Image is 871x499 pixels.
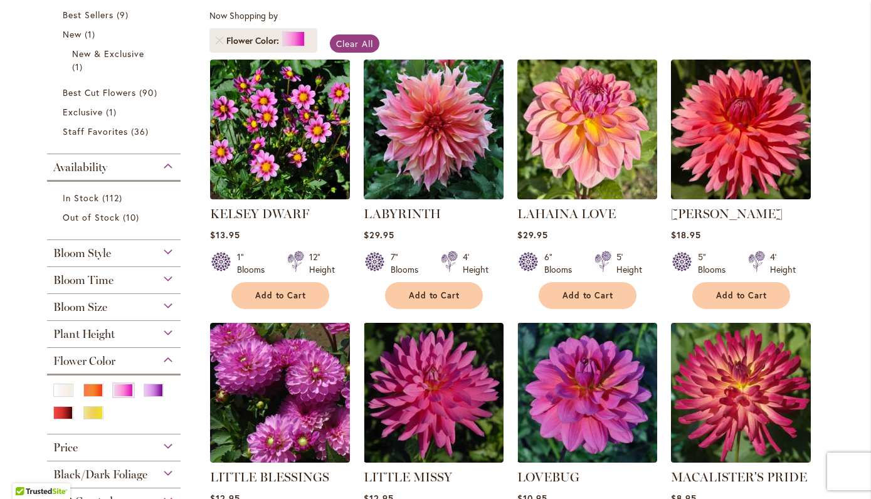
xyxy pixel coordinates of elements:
a: [PERSON_NAME] [671,206,783,221]
span: Clear All [336,38,373,50]
a: Staff Favorites [63,125,169,138]
a: MACALISTER'S PRIDE [671,470,807,485]
a: Out of Stock 10 [63,211,169,224]
span: New [63,28,82,40]
a: LITTLE BLESSINGS [210,470,329,485]
a: LITTLE BLESSINGS [210,453,350,465]
a: KELSEY DWARF [210,206,309,221]
img: Labyrinth [364,60,504,199]
span: 112 [102,191,125,204]
span: 36 [131,125,152,138]
a: Best Sellers [63,8,169,21]
span: Price [53,441,78,454]
a: In Stock 112 [63,191,169,204]
a: LAHAINA LOVE [517,190,657,202]
span: $18.95 [671,229,701,241]
span: Now Shopping by [209,9,278,21]
img: LINDY [671,60,811,199]
span: Add to Cart [255,290,307,301]
a: Best Cut Flowers [63,86,169,99]
a: New &amp; Exclusive [72,47,159,73]
img: LAHAINA LOVE [517,60,657,199]
span: In Stock [63,192,99,204]
a: LITTLE MISSY [364,453,504,465]
div: 4' Height [463,251,488,276]
div: 12" Height [309,251,335,276]
span: Bloom Style [53,246,111,260]
img: KELSEY DWARF [210,60,350,199]
div: 7" Blooms [391,251,426,276]
a: LOVEBUG [517,453,657,465]
div: 5" Blooms [698,251,733,276]
span: Flower Color [226,34,282,47]
span: Staff Favorites [63,125,129,137]
span: 90 [139,86,160,99]
span: Add to Cart [716,290,768,301]
span: Exclusive [63,106,103,118]
iframe: Launch Accessibility Center [9,454,45,490]
a: Exclusive [63,105,169,118]
a: Clear All [330,34,379,53]
a: LAHAINA LOVE [517,206,616,221]
span: Black/Dark Foliage [53,468,147,481]
span: Best Sellers [63,9,114,21]
a: LOVEBUG [517,470,579,485]
span: Best Cut Flowers [63,87,137,98]
span: Flower Color [53,354,115,368]
a: New [63,28,169,41]
a: MACALISTER'S PRIDE [671,453,811,465]
span: Add to Cart [409,290,460,301]
button: Add to Cart [539,282,636,309]
span: Plant Height [53,327,115,341]
a: LITTLE MISSY [364,470,452,485]
span: Bloom Time [53,273,113,287]
span: Add to Cart [562,290,614,301]
span: 1 [85,28,98,41]
button: Add to Cart [692,282,790,309]
img: LITTLE MISSY [364,323,504,463]
span: Bloom Size [53,300,107,314]
span: 1 [72,60,86,73]
div: 6" Blooms [544,251,579,276]
button: Add to Cart [231,282,329,309]
a: Remove Flower Color Pink [216,37,223,45]
img: MACALISTER'S PRIDE [671,323,811,463]
span: Out of Stock [63,211,120,223]
div: 4' Height [770,251,796,276]
a: LINDY [671,190,811,202]
span: 1 [106,105,120,118]
span: 10 [123,211,142,224]
span: Availability [53,160,107,174]
a: KELSEY DWARF [210,190,350,202]
span: $13.95 [210,229,240,241]
div: 1" Blooms [237,251,272,276]
div: 5' Height [616,251,642,276]
button: Add to Cart [385,282,483,309]
img: LOVEBUG [517,323,657,463]
span: New & Exclusive [72,48,145,60]
a: Labyrinth [364,190,504,202]
span: $29.95 [517,229,548,241]
a: LABYRINTH [364,206,441,221]
span: $29.95 [364,229,394,241]
span: 9 [117,8,132,21]
img: LITTLE BLESSINGS [210,323,350,463]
